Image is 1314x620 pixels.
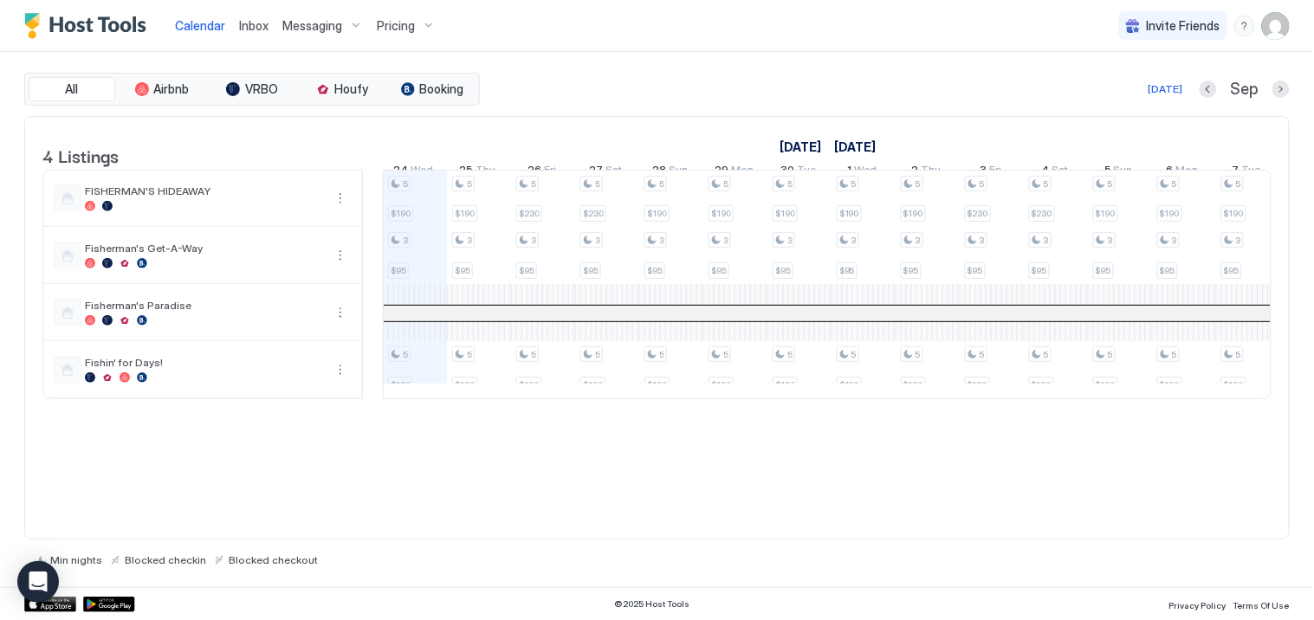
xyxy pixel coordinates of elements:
[711,265,727,276] span: $95
[209,77,295,101] button: VRBO
[154,81,190,97] span: Airbnb
[50,553,102,566] span: Min nights
[66,81,79,97] span: All
[330,302,351,323] button: More options
[1229,159,1266,184] a: October 7, 2025
[1096,379,1116,391] span: $190
[839,265,855,276] span: $95
[1042,163,1050,181] span: 4
[125,553,206,566] span: Blocked checkin
[848,163,852,181] span: 1
[851,235,857,246] span: 3
[1224,208,1244,219] span: $190
[85,299,323,312] span: Fisherman's Paradise
[1038,159,1073,184] a: October 4, 2025
[723,178,728,190] span: 5
[83,597,135,612] a: Google Play Store
[545,163,557,181] span: Fri
[908,159,946,184] a: October 2, 2025
[990,163,1002,181] span: Fri
[1233,600,1290,610] span: Terms Of Use
[670,163,689,181] span: Sun
[851,349,857,360] span: 5
[711,159,759,184] a: September 29, 2025
[85,184,323,197] span: FISHERMAN'S HIDEAWAY
[775,208,795,219] span: $190
[1044,178,1049,190] span: 5
[781,163,795,181] span: 30
[787,235,793,246] span: 3
[1243,163,1262,181] span: Tue
[1032,379,1052,391] span: $190
[403,235,408,246] span: 3
[1236,235,1241,246] span: 3
[377,18,415,34] span: Pricing
[330,245,351,266] div: menu
[1272,81,1290,98] button: Next month
[335,81,369,97] span: Houfy
[839,379,859,391] span: $190
[531,235,536,246] span: 3
[1262,12,1290,40] div: User profile
[659,235,664,246] span: 3
[330,359,351,380] button: More options
[1172,235,1177,246] span: 3
[583,265,599,276] span: $95
[839,208,859,219] span: $190
[476,163,496,181] span: Thu
[24,73,480,106] div: tab-group
[659,349,664,360] span: 5
[175,18,225,33] span: Calendar
[732,163,754,181] span: Mon
[1172,178,1177,190] span: 5
[239,16,269,35] a: Inbox
[715,163,729,181] span: 29
[455,265,470,276] span: $95
[403,349,408,360] span: 5
[659,178,664,190] span: 5
[711,379,731,391] span: $190
[916,349,921,360] span: 5
[391,208,411,219] span: $190
[777,159,821,184] a: September 30, 2025
[647,208,667,219] span: $190
[330,359,351,380] div: menu
[711,208,731,219] span: $190
[519,208,540,219] span: $230
[17,561,59,603] div: Open Intercom Messenger
[647,265,663,276] span: $95
[389,77,476,101] button: Booking
[981,163,987,181] span: 3
[912,163,919,181] span: 2
[455,208,475,219] span: $190
[1105,163,1112,181] span: 5
[968,208,988,219] span: $230
[460,163,474,181] span: 25
[119,77,205,101] button: Airbnb
[1160,379,1180,391] span: $190
[239,18,269,33] span: Inbox
[524,159,561,184] a: September 26, 2025
[1146,79,1186,100] button: [DATE]
[1233,163,1240,181] span: 7
[531,178,536,190] span: 5
[903,208,923,219] span: $190
[330,188,351,209] button: More options
[1101,159,1138,184] a: October 5, 2025
[282,18,342,34] span: Messaging
[24,597,76,612] a: App Store
[531,349,536,360] span: 5
[615,598,690,610] span: © 2025 Host Tools
[1108,349,1113,360] span: 5
[653,163,667,181] span: 28
[390,159,438,184] a: September 24, 2025
[245,81,278,97] span: VRBO
[467,235,472,246] span: 3
[1052,163,1069,181] span: Sat
[85,356,323,369] span: Fishin' for Days!
[330,188,351,209] div: menu
[42,142,119,168] span: 4 Listings
[1108,235,1113,246] span: 3
[980,235,985,246] span: 3
[420,81,464,97] span: Booking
